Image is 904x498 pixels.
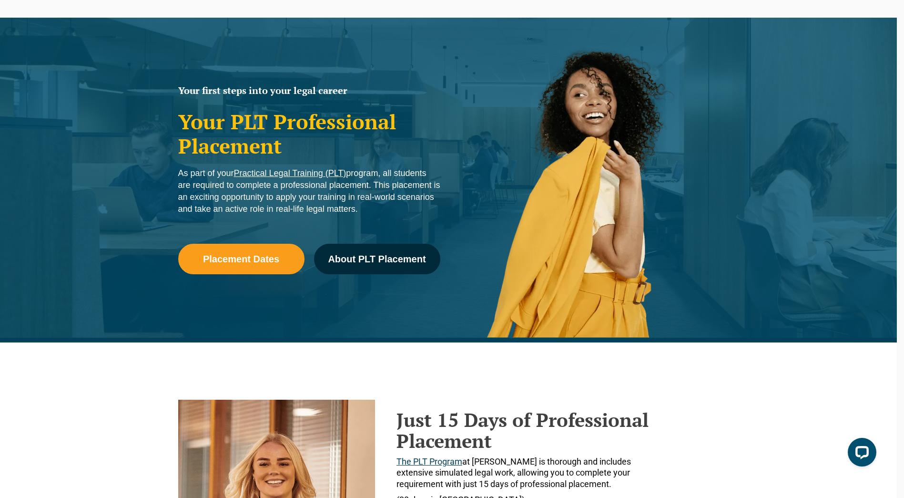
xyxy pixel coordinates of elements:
[396,407,649,453] strong: Just 15 Days of Professional Placement
[396,456,462,467] a: The PLT Program
[328,254,426,264] span: About PLT Placement
[178,110,440,158] h1: Your PLT Professional Placement
[840,434,880,474] iframe: LiveChat chat widget
[203,254,279,264] span: Placement Dates
[178,86,440,95] h2: Your first steps into your legal career
[178,244,305,274] a: Placement Dates
[396,456,631,489] span: at [PERSON_NAME] is thorough and includes extensive simulated legal work, allowing you to complet...
[314,244,440,274] a: About PLT Placement
[178,168,440,214] span: As part of your program, all students are required to complete a professional placement. This pla...
[234,168,346,178] a: Practical Legal Training (PLT)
